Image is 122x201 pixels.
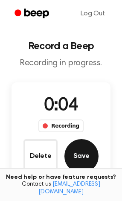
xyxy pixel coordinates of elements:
[9,6,57,22] a: Beep
[44,97,78,115] span: 0:04
[5,181,117,196] span: Contact us
[7,58,115,69] p: Recording in progress.
[38,119,83,132] div: Recording
[7,41,115,51] h1: Record a Beep
[72,3,113,24] a: Log Out
[64,139,99,173] button: Save Audio Record
[38,181,100,195] a: [EMAIL_ADDRESS][DOMAIN_NAME]
[23,139,58,173] button: Delete Audio Record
